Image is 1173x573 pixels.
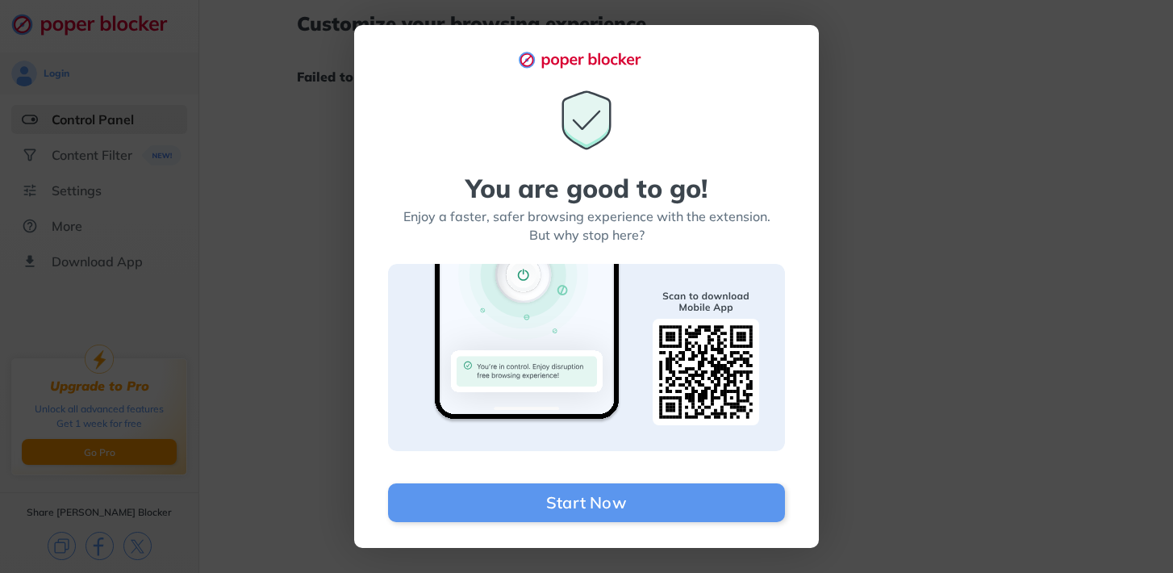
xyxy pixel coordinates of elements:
[554,88,619,153] img: You are good to go icon
[518,51,655,69] img: logo
[403,207,770,226] div: Enjoy a faster, safer browsing experience with the extension.
[529,226,645,245] div: But why stop here?
[388,483,785,522] button: Start Now
[465,175,708,201] div: You are good to go!
[388,264,785,451] img: Scan to download banner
